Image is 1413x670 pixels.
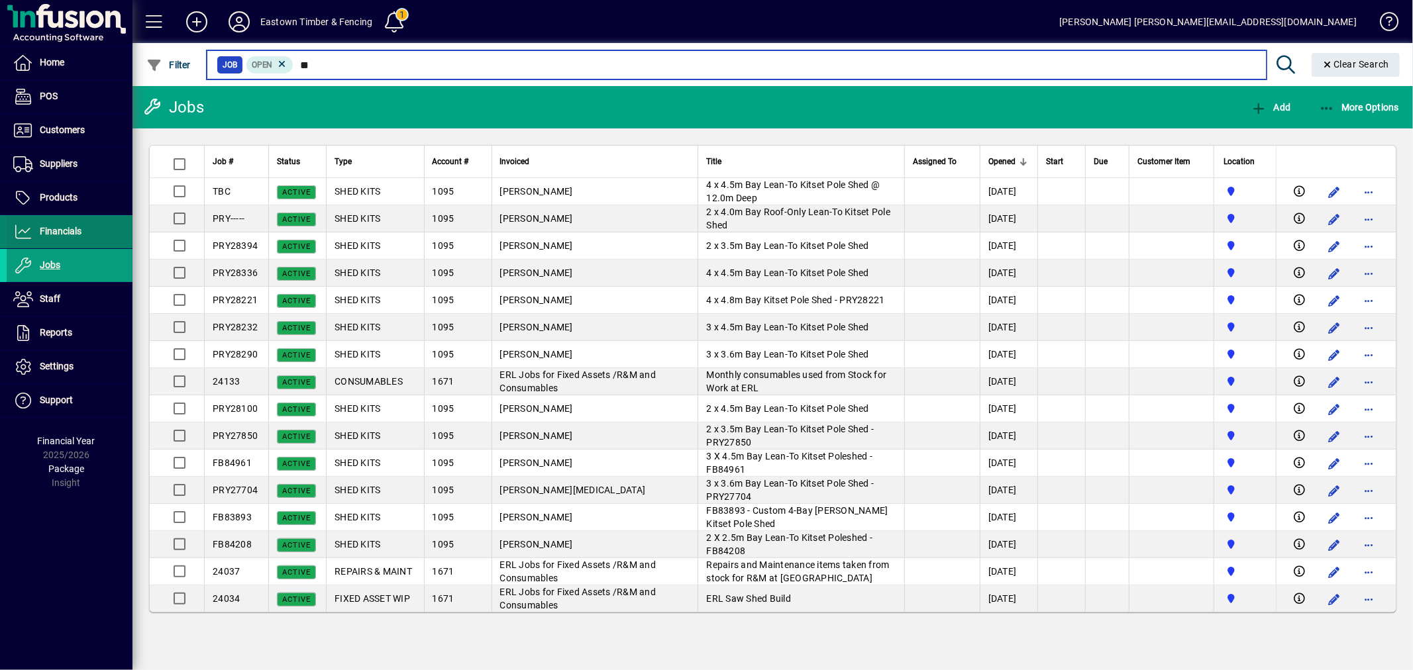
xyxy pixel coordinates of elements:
span: Home [40,57,64,68]
span: Type [335,154,352,169]
span: 3 x 3.6m Bay Lean-To Kitset Pole Shed - PRY27704 [706,478,874,502]
button: More Options [1316,95,1403,119]
span: 1095 [433,295,454,305]
span: FB83893 [213,512,252,522]
td: [DATE] [980,232,1037,260]
span: Holyoake St [1222,347,1268,361]
span: Active [282,541,311,550]
td: [DATE] [980,558,1037,585]
div: Due [1094,154,1122,169]
span: Job [223,58,237,72]
span: ERL Saw Shed Build [706,593,791,604]
span: Filter [146,60,191,70]
button: Edit [1324,344,1345,365]
button: Add [176,10,218,34]
button: Edit [1324,589,1345,610]
a: Reports [7,316,132,350]
span: 2 x 4.0m Bay Roof-Only Lean-To Kitset Pole Shed [706,207,890,230]
button: Edit [1324,263,1345,284]
button: Edit [1324,453,1345,474]
span: Account # [433,154,469,169]
button: Add [1247,95,1294,119]
span: 1095 [433,267,454,278]
span: Holyoake St [1222,211,1268,226]
button: More options [1358,561,1379,583]
span: 1095 [433,322,454,332]
td: [DATE] [980,585,1037,612]
span: Active [282,459,311,468]
span: Opened [988,154,1016,169]
span: 3 x 4.5m Bay Lean-To Kitset Pole Shed [706,322,868,332]
a: Home [7,46,132,79]
td: [DATE] [980,504,1037,531]
span: 2 x 3.5m Bay Lean-To Kitset Pole Shed [706,240,868,251]
span: Active [282,432,311,441]
span: 1095 [433,539,454,550]
span: Package [48,463,84,474]
span: Jobs [40,260,60,270]
span: Active [282,568,311,577]
span: SHED KITS [335,295,380,305]
span: [PERSON_NAME] [500,539,573,550]
td: [DATE] [980,531,1037,558]
span: FB83893 - Custom 4-Bay [PERSON_NAME] Kitset Pole Shed [706,505,888,529]
span: [PERSON_NAME] [500,295,573,305]
button: Filter [143,53,194,77]
span: Holyoake St [1222,293,1268,307]
span: 1671 [433,566,454,577]
span: Due [1094,154,1108,169]
button: Edit [1324,561,1345,583]
span: PRY27704 [213,485,258,495]
span: 1095 [433,485,454,495]
span: [PERSON_NAME] [500,457,573,468]
button: Edit [1324,426,1345,447]
td: [DATE] [980,178,1037,205]
span: Active [282,351,311,359]
span: Holyoake St [1222,428,1268,443]
span: SHED KITS [335,240,380,251]
td: [DATE] [980,477,1037,504]
span: 1095 [433,430,454,441]
span: 24034 [213,593,240,604]
span: 2 x 4.5m Bay Lean-To Kitset Pole Shed [706,403,868,414]
button: More options [1358,371,1379,393]
button: Edit [1324,236,1345,257]
span: 4 x 4.5m Bay Lean-To Kitset Pole Shed [706,267,868,278]
span: SHED KITS [335,186,380,197]
span: TBC [213,186,231,197]
button: More options [1358,181,1379,203]
a: POS [7,80,132,113]
td: [DATE] [980,341,1037,368]
span: Location [1224,154,1255,169]
span: 1095 [433,403,454,414]
span: Financials [40,226,81,236]
button: More options [1358,236,1379,257]
a: Customers [7,114,132,147]
span: REPAIRS & MAINT [335,566,412,577]
span: Active [282,405,311,414]
button: More options [1358,344,1379,365]
span: Staff [40,293,60,304]
a: Staff [7,283,132,316]
button: Edit [1324,507,1345,528]
button: More options [1358,399,1379,420]
span: PRY28336 [213,267,258,278]
button: Edit [1324,209,1345,230]
span: Holyoake St [1222,510,1268,524]
span: Active [282,242,311,251]
button: More options [1358,209,1379,230]
span: 24037 [213,566,240,577]
span: Holyoake St [1222,564,1268,579]
span: Suppliers [40,158,78,169]
span: SHED KITS [335,213,380,224]
button: More options [1358,453,1379,474]
span: SHED KITS [335,267,380,278]
span: Invoiced [500,154,530,169]
span: Active [282,378,311,387]
span: 3 x 3.6m Bay Lean-To Kitset Pole Shed [706,349,868,359]
span: Holyoake St [1222,374,1268,389]
button: More options [1358,480,1379,501]
span: POS [40,91,58,101]
span: ERL Jobs for Fixed Assets /R&M and Consumables [500,559,656,583]
span: Clear Search [1322,59,1390,70]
